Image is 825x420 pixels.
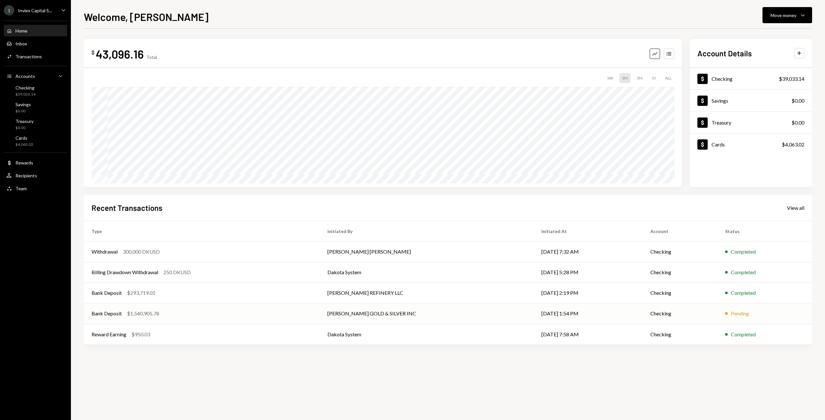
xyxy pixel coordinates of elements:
[787,204,804,211] a: View all
[731,331,756,338] div: Completed
[15,102,31,107] div: Savings
[4,157,67,168] a: Rewards
[15,160,33,165] div: Rewards
[643,221,717,241] th: Account
[690,112,812,133] a: Treasury$0.00
[663,73,674,83] div: ALL
[643,283,717,303] td: Checking
[15,186,27,191] div: Team
[320,262,534,283] td: Dakota System
[15,125,34,131] div: $0.00
[15,142,33,147] div: $4,063.02
[92,331,126,338] div: Reward Earning
[4,5,14,15] div: I
[15,173,37,178] div: Recipients
[18,8,52,13] div: Inviex Capital S...
[15,54,42,59] div: Transactions
[534,221,642,241] th: Initiated At
[762,7,812,23] button: Move money
[4,182,67,194] a: Team
[320,283,534,303] td: [PERSON_NAME] REFINERY LLC
[690,68,812,89] a: Checking$39,033.14
[320,221,534,241] th: Initiated By
[643,241,717,262] td: Checking
[731,248,756,256] div: Completed
[712,141,725,147] div: Cards
[712,98,728,104] div: Savings
[619,73,630,83] div: 1M
[534,262,642,283] td: [DATE] 5:28 PM
[782,141,804,148] div: $4,063.02
[84,221,320,241] th: Type
[649,73,659,83] div: 1Y
[15,92,35,97] div: $39,033.14
[4,117,67,132] a: Treasury$0.00
[643,303,717,324] td: Checking
[131,331,150,338] div: $950.03
[4,83,67,98] a: Checking$39,033.14
[96,47,144,61] div: 43,096.16
[4,133,67,149] a: Cards$4,063.02
[92,248,118,256] div: Withdrawal
[92,49,94,56] div: $
[320,241,534,262] td: [PERSON_NAME] [PERSON_NAME]
[163,268,191,276] div: 250 DKUSD
[4,38,67,49] a: Inbox
[92,310,122,317] div: Bank Deposit
[791,119,804,126] div: $0.00
[15,73,35,79] div: Accounts
[731,268,756,276] div: Completed
[731,289,756,297] div: Completed
[123,248,160,256] div: 300,000 DKUSD
[320,303,534,324] td: [PERSON_NAME] GOLD & SILVER INC
[779,75,804,83] div: $39,033.14
[731,310,749,317] div: Pending
[712,76,733,82] div: Checking
[787,205,804,211] div: View all
[92,202,162,213] h2: Recent Transactions
[127,289,155,297] div: $293,719.01
[534,303,642,324] td: [DATE] 1:54 PM
[92,268,158,276] div: Billing Drawdown Withdrawal
[15,135,33,141] div: Cards
[771,12,796,19] div: Move money
[534,241,642,262] td: [DATE] 7:32 AM
[320,324,534,344] td: Dakota System
[534,324,642,344] td: [DATE] 7:58 AM
[15,118,34,124] div: Treasury
[643,262,717,283] td: Checking
[146,54,157,60] div: Total
[4,70,67,82] a: Accounts
[15,28,27,33] div: Home
[127,310,159,317] div: $1,540,905.78
[534,283,642,303] td: [DATE] 2:19 PM
[643,324,717,344] td: Checking
[4,51,67,62] a: Transactions
[4,100,67,115] a: Savings$0.00
[4,25,67,36] a: Home
[634,73,645,83] div: 3M
[690,90,812,111] a: Savings$0.00
[717,221,812,241] th: Status
[15,108,31,114] div: $0.00
[697,48,752,59] h2: Account Details
[791,97,804,105] div: $0.00
[15,41,27,46] div: Inbox
[712,119,731,126] div: Treasury
[84,10,209,23] h1: Welcome, [PERSON_NAME]
[15,85,35,90] div: Checking
[690,134,812,155] a: Cards$4,063.02
[4,170,67,181] a: Recipients
[92,289,122,297] div: Bank Deposit
[604,73,616,83] div: 1W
